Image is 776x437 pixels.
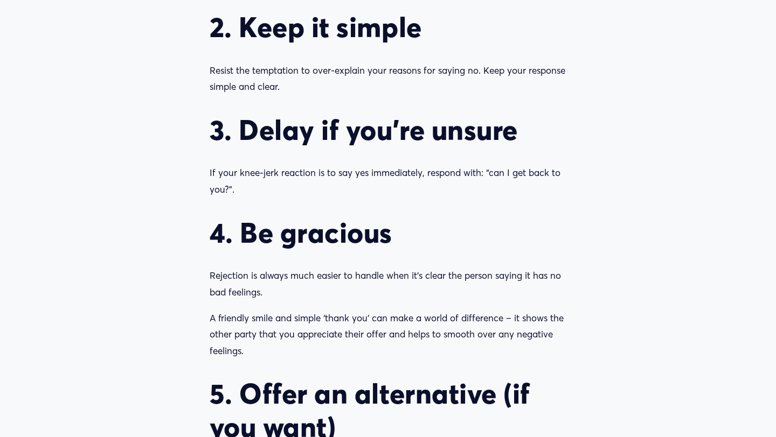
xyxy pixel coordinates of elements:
h2: 2. Keep it simple [210,11,566,44]
h2: 3. Delay if you’re unsure [210,114,566,147]
p: A friendly smile and simple ‘thank you’ can make a world of difference – it shows the other party... [210,310,566,360]
h2: 4. Be gracious [210,216,566,250]
p: Rejection is always much easier to handle when it’s clear the person saying it has no bad feelings. [210,267,566,300]
p: If your knee-jerk reaction is to say yes immediately, respond with: “can I get back to you?”. [210,165,566,198]
p: Resist the temptation to over-explain your reasons for saying no. Keep your response simple and c... [210,62,566,95]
